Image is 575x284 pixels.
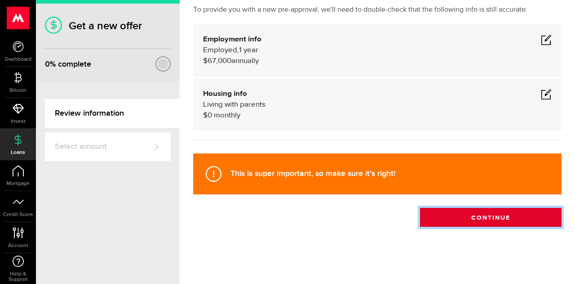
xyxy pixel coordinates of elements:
b: Employment info [203,36,261,43]
span: $ [203,112,208,119]
span: 0 [208,112,212,119]
span: 0 [45,59,50,69]
a: Review information [45,99,180,128]
h1: Get a new offer [45,19,171,32]
span: , [237,46,239,54]
span: Employed [203,46,237,54]
div: % complete [45,56,91,72]
span: Living with parents [203,101,265,108]
button: Continue [420,208,562,227]
span: $67,000 [203,57,231,65]
p: To provide you with a new pre-approval, we'll need to double-check that the following info is sti... [193,5,562,15]
a: Select amount [45,132,171,161]
span: annually [231,57,259,65]
button: Open LiveChat chat widget [7,4,34,31]
span: 1 year [239,46,258,54]
span: monthly [214,112,240,119]
strong: This is super important, so make sure it's right! [230,169,395,178]
b: Housing info [203,90,247,98]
